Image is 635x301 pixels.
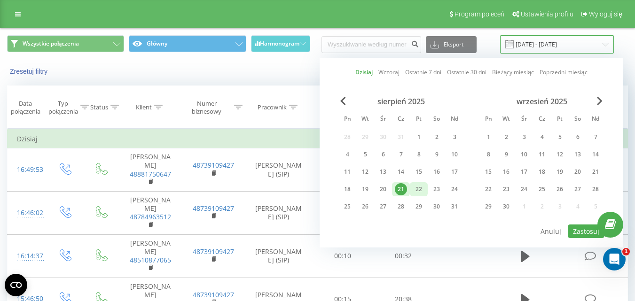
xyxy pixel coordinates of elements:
div: 4 [536,131,548,143]
div: śr 24 wrz 2025 [515,182,533,196]
div: pt 22 sie 2025 [410,182,428,196]
div: 8 [413,148,425,161]
button: Główny [129,35,246,52]
a: 48739109427 [193,161,234,170]
div: 2 [431,131,443,143]
div: wt 30 wrz 2025 [497,200,515,214]
td: Dzisiaj [8,130,628,148]
div: 15 [482,166,494,178]
button: Open CMP widget [5,274,27,296]
div: 23 [431,183,443,195]
div: pon 8 wrz 2025 [479,147,497,162]
div: 28 [395,201,407,213]
div: 22 [413,183,425,195]
iframe: Intercom live chat [603,248,626,270]
span: Next Month [597,97,603,105]
div: 13 [572,148,584,161]
span: Ustawienia profilu [521,10,573,18]
div: ndz 21 wrz 2025 [587,165,604,179]
div: 22 [482,183,494,195]
div: 13 [377,166,389,178]
div: pt 29 sie 2025 [410,200,428,214]
div: 16:14:37 [17,247,37,265]
div: 21 [589,166,602,178]
a: Ostatnie 7 dni [405,68,441,77]
span: Program poleceń [455,10,504,18]
abbr: poniedziałek [340,113,354,127]
div: śr 20 sie 2025 [374,182,392,196]
a: Bieżący miesiąc [492,68,533,77]
span: Wszystkie połączenia [23,40,79,47]
div: 14 [589,148,602,161]
a: Poprzedni miesiąc [540,68,588,77]
td: 00:11 [313,148,373,192]
div: 16 [500,166,512,178]
div: 28 [589,183,602,195]
div: 4 [341,148,353,161]
abbr: czwartek [394,113,408,127]
div: pt 26 wrz 2025 [551,182,569,196]
abbr: niedziela [447,113,462,127]
div: czw 25 wrz 2025 [533,182,551,196]
div: ndz 31 sie 2025 [446,200,463,214]
abbr: wtorek [499,113,513,127]
td: 00:15 [313,192,373,235]
div: pon 11 sie 2025 [338,165,356,179]
td: [PERSON_NAME] (SIP) [245,234,313,278]
div: 3 [518,131,530,143]
div: czw 18 wrz 2025 [533,165,551,179]
abbr: sobota [571,113,585,127]
div: 10 [448,148,461,161]
td: 00:10 [313,234,373,278]
div: 16 [431,166,443,178]
div: 2 [500,131,512,143]
div: 19 [359,183,371,195]
button: Zastosuj [568,224,604,238]
div: pt 5 wrz 2025 [551,130,569,144]
div: pon 1 wrz 2025 [479,130,497,144]
div: pon 15 wrz 2025 [479,165,497,179]
td: [PERSON_NAME] [119,192,182,235]
div: sierpień 2025 [338,97,463,106]
div: wt 5 sie 2025 [356,147,374,162]
abbr: piątek [412,113,426,127]
div: 24 [518,183,530,195]
div: pon 29 wrz 2025 [479,200,497,214]
div: sob 27 wrz 2025 [569,182,587,196]
div: 26 [554,183,566,195]
div: sob 16 sie 2025 [428,165,446,179]
div: 20 [377,183,389,195]
div: wt 2 wrz 2025 [497,130,515,144]
div: ndz 7 wrz 2025 [587,130,604,144]
div: wt 23 wrz 2025 [497,182,515,196]
a: Ostatnie 30 dni [447,68,486,77]
a: Dzisiaj [355,68,373,77]
div: 29 [482,201,494,213]
div: 12 [554,148,566,161]
div: czw 14 sie 2025 [392,165,410,179]
div: sob 9 sie 2025 [428,147,446,162]
div: 7 [395,148,407,161]
div: 31 [448,201,461,213]
div: 17 [518,166,530,178]
td: 00:32 [373,234,434,278]
div: 30 [500,201,512,213]
div: sob 23 sie 2025 [428,182,446,196]
abbr: wtorek [358,113,372,127]
div: 5 [554,131,566,143]
div: śr 13 sie 2025 [374,165,392,179]
abbr: środa [376,113,390,127]
div: 1 [482,131,494,143]
div: Pracownik [258,103,287,111]
div: wt 19 sie 2025 [356,182,374,196]
div: Status [90,103,108,111]
div: 25 [341,201,353,213]
span: 1 [622,248,630,255]
div: 11 [536,148,548,161]
div: 8 [482,148,494,161]
div: pt 12 wrz 2025 [551,147,569,162]
div: ndz 14 wrz 2025 [587,147,604,162]
button: Wszystkie połączenia [7,35,124,52]
div: 7 [589,131,602,143]
div: wrzesień 2025 [479,97,604,106]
